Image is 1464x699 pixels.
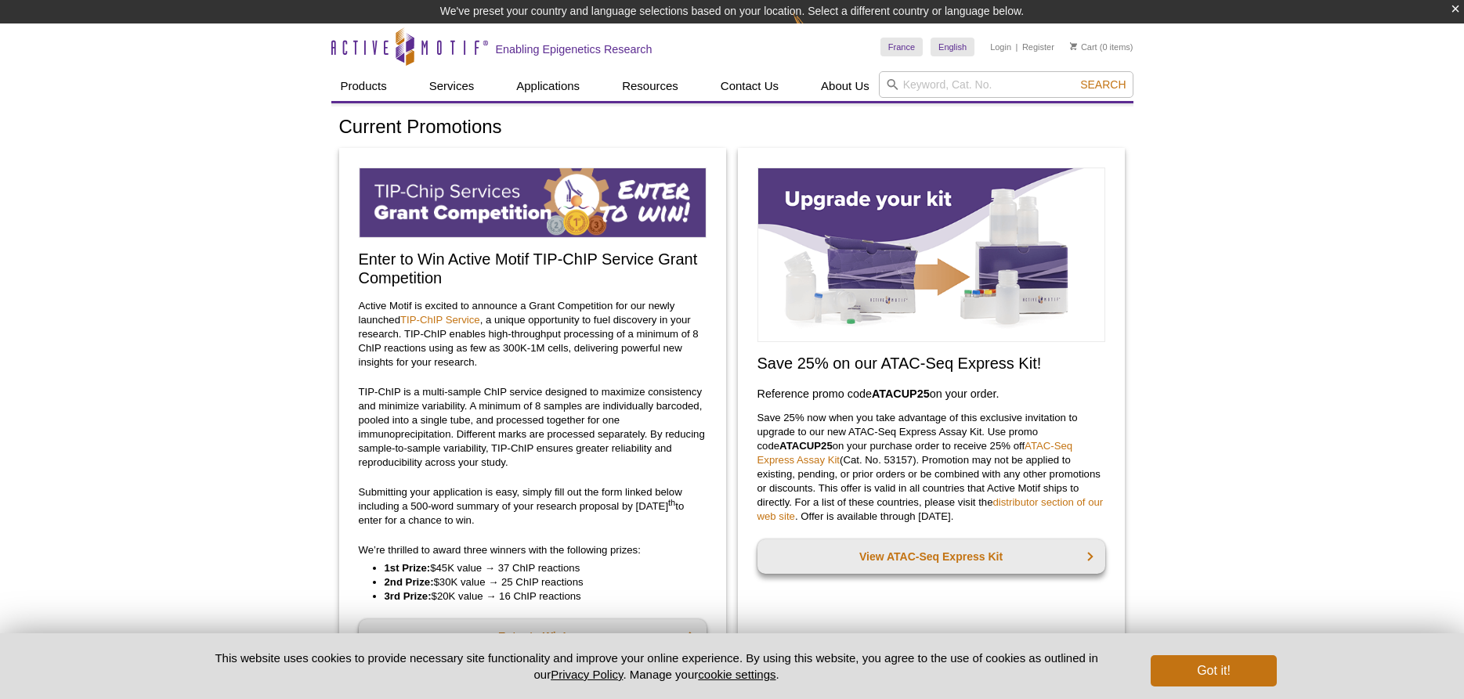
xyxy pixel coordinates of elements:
p: Submitting your application is easy, simply fill out the form linked below including a 500-word s... [359,485,707,528]
h2: Save 25% on our ATAC-Seq Express Kit! [757,354,1105,373]
strong: ATACUP25 [872,387,930,400]
img: Change Here [793,12,834,49]
p: TIP-ChIP is a multi-sample ChIP service designed to maximize consistency and minimize variability... [359,385,707,470]
li: (0 items) [1070,38,1133,56]
span: Search [1080,78,1126,91]
h1: Current Promotions [339,117,1126,139]
a: English [931,38,974,56]
a: Applications [507,71,589,101]
p: We’re thrilled to award three winners with the following prizes: [359,543,707,557]
h2: Enter to Win Active Motif TIP-ChIP Service Grant Competition [359,250,707,287]
h3: Reference promo code on your order. [757,384,1105,403]
img: Your Cart [1070,42,1077,50]
a: Products [331,71,396,101]
li: $30K value → 25 ChIP reactions [385,575,691,589]
li: $20K value → 16 ChIP reactions [385,589,691,604]
p: Active Motif is excited to announce a Grant Competition for our newly launched , a unique opportu... [359,299,707,369]
p: This website uses cookies to provide necessary site functionality and improve your online experie... [188,650,1126,683]
a: About Us [812,71,879,101]
strong: 3rd Prize: [385,590,432,602]
button: Search [1075,77,1130,92]
p: Save 25% now when you take advantage of this exclusive invitation to upgrade to our new ATAC-Seq ... [757,411,1105,524]
a: Login [990,41,1011,52]
button: Got it! [1151,655,1276,686]
input: Keyword, Cat. No. [879,71,1133,98]
button: cookie settings [698,668,775,681]
a: Contact Us [711,71,788,101]
h2: Enabling Epigenetics Research [496,42,652,56]
a: Services [420,71,484,101]
li: $45K value → 37 ChIP reactions [385,561,691,575]
a: Register [1022,41,1054,52]
li: | [1016,38,1018,56]
a: Cart [1070,41,1097,52]
a: View ATAC-Seq Express Kit [757,539,1105,574]
a: Resources [613,71,688,101]
img: TIP-ChIP Service Grant Competition [359,168,707,238]
strong: ATACUP25 [779,440,833,452]
img: Save on ATAC-Seq Express Assay Kit [757,168,1105,342]
a: TIP-ChIP Service [400,314,480,326]
strong: 2nd Prize: [385,576,434,588]
a: Enter to Win! [359,619,707,654]
sup: th [668,497,675,506]
a: Privacy Policy [551,668,623,681]
strong: 1st Prize: [385,562,431,574]
a: France [880,38,923,56]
